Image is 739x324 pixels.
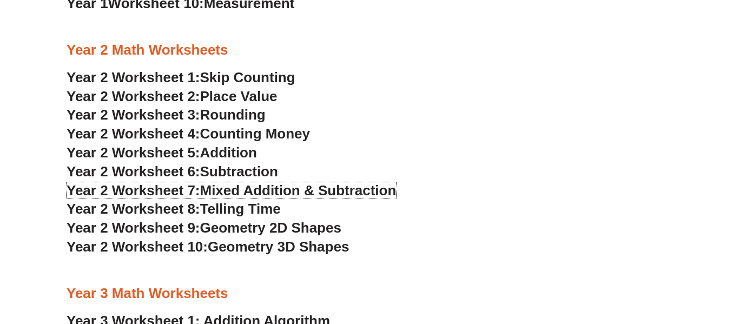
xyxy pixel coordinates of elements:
span: Addition [200,144,257,161]
span: Year 2 Worksheet 5: [67,144,200,161]
span: Rounding [200,107,266,123]
span: Year 2 Worksheet 6: [67,163,200,180]
a: Year 2 Worksheet 9:Geometry 2D Shapes [67,220,341,236]
span: Year 2 Worksheet 4: [67,125,200,142]
a: Year 2 Worksheet 6:Subtraction [67,163,278,180]
a: Year 2 Worksheet 3:Rounding [67,107,266,123]
span: Subtraction [200,163,278,180]
span: Year 2 Worksheet 9: [67,220,200,236]
span: Year 2 Worksheet 10: [67,239,208,255]
span: Place Value [200,88,278,104]
a: Year 2 Worksheet 2:Place Value [67,88,278,104]
span: Year 2 Worksheet 2: [67,88,200,104]
h3: Year 3 Math Worksheets [67,285,672,303]
span: Telling Time [200,201,281,217]
span: Year 2 Worksheet 3: [67,107,200,123]
a: Year 2 Worksheet 8:Telling Time [67,201,281,217]
a: Year 2 Worksheet 5:Addition [67,144,257,161]
a: Year 2 Worksheet 1:Skip Counting [67,69,295,85]
a: Year 2 Worksheet 4:Counting Money [67,125,310,142]
span: Year 2 Worksheet 8: [67,201,200,217]
span: Year 2 Worksheet 7: [67,182,200,199]
span: Geometry 2D Shapes [200,220,341,236]
h3: Year 2 Math Worksheets [67,41,672,59]
span: Year 2 Worksheet 1: [67,69,200,85]
span: Geometry 3D Shapes [208,239,349,255]
span: Counting Money [200,125,311,142]
a: Year 2 Worksheet 10:Geometry 3D Shapes [67,239,349,255]
a: Year 2 Worksheet 7:Mixed Addition & Subtraction [67,182,396,199]
iframe: Chat Widget [559,202,739,324]
span: Mixed Addition & Subtraction [200,182,397,199]
span: Skip Counting [200,69,295,85]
